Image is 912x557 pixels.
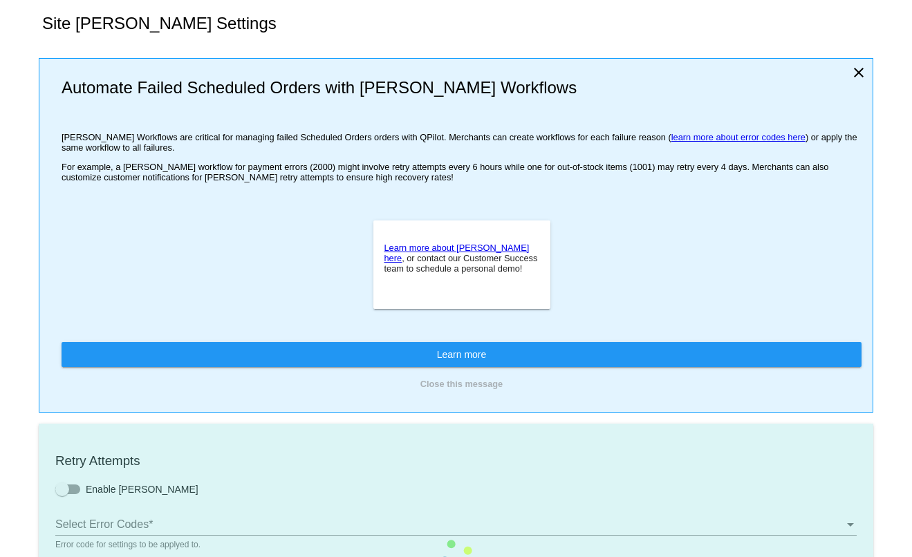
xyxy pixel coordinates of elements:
a: learn more about error codes here [671,132,806,142]
p: [PERSON_NAME] Workflows are critical for managing failed Scheduled Orders orders with QPilot. Mer... [62,132,862,153]
a: Learn more about [PERSON_NAME] here [384,243,530,263]
h2: Automate Failed Scheduled Orders with [PERSON_NAME] Workflows [62,78,862,97]
button: Close this message [62,378,862,390]
p: For example, a [PERSON_NAME] workflow for payment errors (2000) might involve retry attempts ever... [62,162,862,182]
mat-icon: close [850,64,867,81]
a: Learn more [62,342,862,367]
span: , or contact our Customer Success team to schedule a personal demo! [384,253,538,274]
span: Learn more [437,349,487,360]
h2: Site [PERSON_NAME] Settings [42,14,277,33]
